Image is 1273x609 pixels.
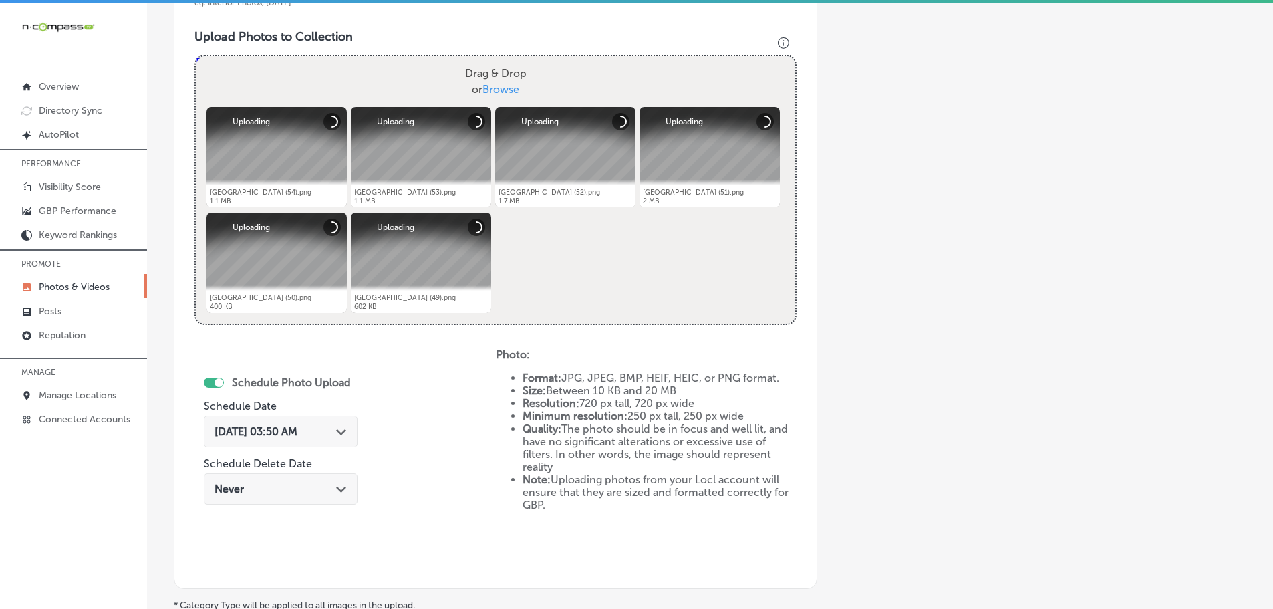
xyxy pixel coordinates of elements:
[39,129,79,140] p: AutoPilot
[523,397,797,410] li: 720 px tall, 720 px wide
[215,425,297,438] span: [DATE] 03:50 AM
[523,384,797,397] li: Between 10 KB and 20 MB
[523,410,797,422] li: 250 px tall, 250 px wide
[523,422,561,435] strong: Quality:
[204,400,277,412] label: Schedule Date
[21,21,95,33] img: 660ab0bf-5cc7-4cb8-ba1c-48b5ae0f18e60NCTV_CLogo_TV_Black_-500x88.png
[232,376,351,389] label: Schedule Photo Upload
[523,473,551,486] strong: Note:
[39,105,102,116] p: Directory Sync
[523,372,561,384] strong: Format:
[523,422,797,473] li: The photo should be in focus and well lit, and have no significant alterations or excessive use o...
[523,473,797,511] li: Uploading photos from your Locl account will ensure that they are sized and formatted correctly f...
[523,372,797,384] li: JPG, JPEG, BMP, HEIF, HEIC, or PNG format.
[39,330,86,341] p: Reputation
[204,457,312,470] label: Schedule Delete Date
[523,384,546,397] strong: Size:
[482,83,519,96] span: Browse
[523,397,579,410] strong: Resolution:
[496,348,530,361] strong: Photo:
[39,181,101,193] p: Visibility Score
[523,410,627,422] strong: Minimum resolution:
[39,414,130,425] p: Connected Accounts
[39,81,79,92] p: Overview
[39,390,116,401] p: Manage Locations
[39,205,116,217] p: GBP Performance
[215,483,244,495] span: Never
[194,29,797,44] h3: Upload Photos to Collection
[39,281,110,293] p: Photos & Videos
[39,229,117,241] p: Keyword Rankings
[39,306,61,317] p: Posts
[460,60,532,103] label: Drag & Drop or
